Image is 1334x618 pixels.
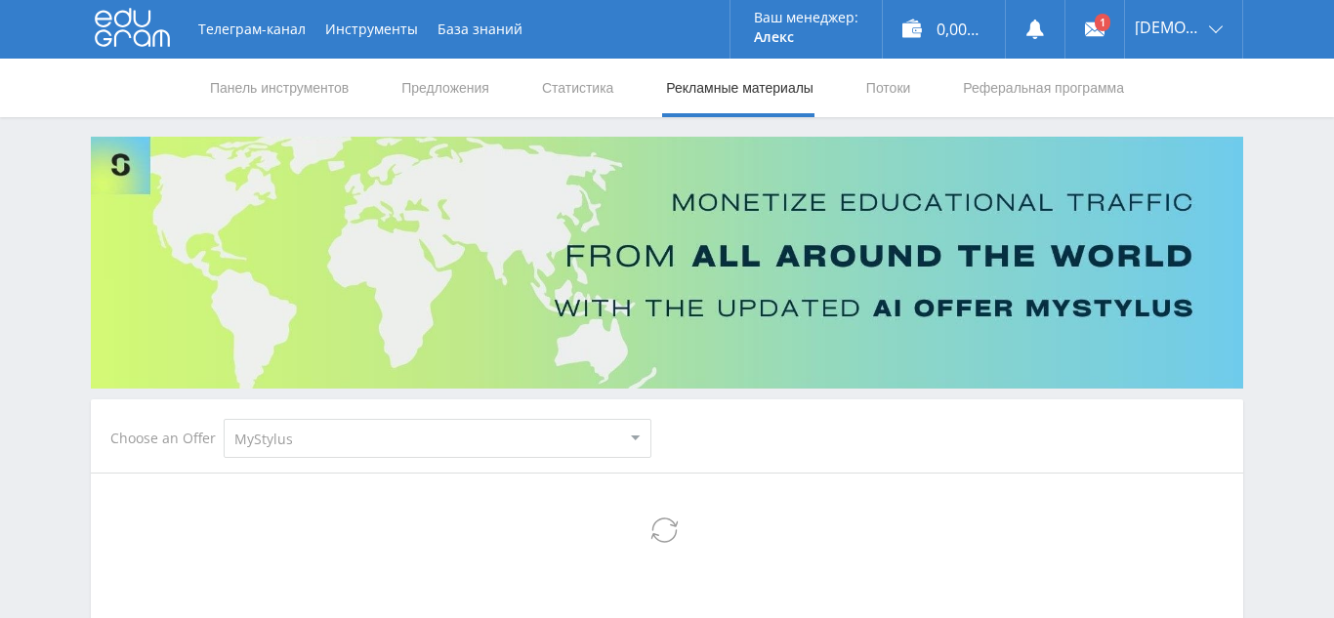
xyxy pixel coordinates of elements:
font: Алекс [754,27,794,46]
img: Баннер [91,137,1243,389]
a: Предложения [399,59,491,117]
font: Рекламные материалы [666,80,813,96]
font: Потоки [866,80,911,96]
font: Ваш менеджер: [754,8,858,26]
font: Панель инструментов [210,80,349,96]
font: Инструменты [325,20,418,38]
font: Реферальная программа [963,80,1124,96]
font: Предложения [401,80,489,96]
div: Choose an Offer [110,431,224,446]
font: Телеграм-канал [198,20,306,38]
a: Панель инструментов [208,59,351,117]
font: [DEMOGRAPHIC_DATA] [1135,17,1304,38]
a: Реферальная программа [961,59,1126,117]
font: База знаний [438,20,522,38]
a: Потоки [864,59,913,117]
a: Статистика [540,59,616,117]
font: Статистика [542,80,614,96]
font: 0,00 долларов США [937,19,1084,40]
a: Рекламные материалы [664,59,815,117]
